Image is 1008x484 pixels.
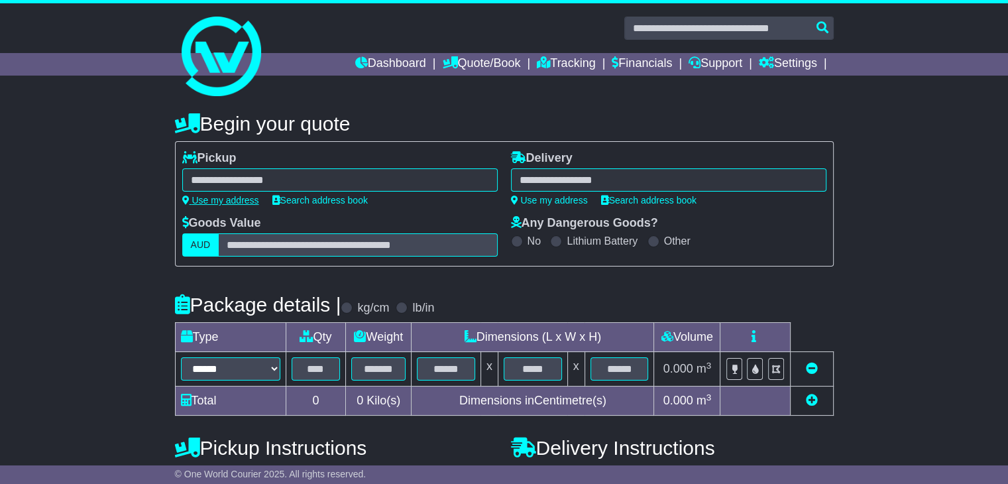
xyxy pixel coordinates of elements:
[412,301,434,316] label: lb/in
[689,53,742,76] a: Support
[175,294,341,316] h4: Package details |
[664,235,691,247] label: Other
[175,323,286,352] td: Type
[511,216,658,231] label: Any Dangerous Goods?
[706,393,712,402] sup: 3
[697,362,712,375] span: m
[480,352,498,387] td: x
[654,323,720,352] td: Volume
[567,235,638,247] label: Lithium Battery
[286,387,346,416] td: 0
[286,323,346,352] td: Qty
[357,301,389,316] label: kg/cm
[706,361,712,371] sup: 3
[182,233,219,257] label: AUD
[346,387,412,416] td: Kilo(s)
[663,362,693,375] span: 0.000
[357,394,363,407] span: 0
[355,53,426,76] a: Dashboard
[175,113,834,135] h4: Begin your quote
[537,53,595,76] a: Tracking
[182,195,259,206] a: Use my address
[442,53,520,76] a: Quote/Book
[175,469,366,479] span: © One World Courier 2025. All rights reserved.
[806,394,818,407] a: Add new item
[175,387,286,416] td: Total
[182,216,261,231] label: Goods Value
[511,151,573,166] label: Delivery
[567,352,585,387] td: x
[511,437,834,459] h4: Delivery Instructions
[175,437,498,459] h4: Pickup Instructions
[697,394,712,407] span: m
[663,394,693,407] span: 0.000
[806,362,818,375] a: Remove this item
[412,323,654,352] td: Dimensions (L x W x H)
[759,53,817,76] a: Settings
[511,195,588,206] a: Use my address
[612,53,672,76] a: Financials
[272,195,368,206] a: Search address book
[182,151,237,166] label: Pickup
[412,387,654,416] td: Dimensions in Centimetre(s)
[346,323,412,352] td: Weight
[528,235,541,247] label: No
[601,195,697,206] a: Search address book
